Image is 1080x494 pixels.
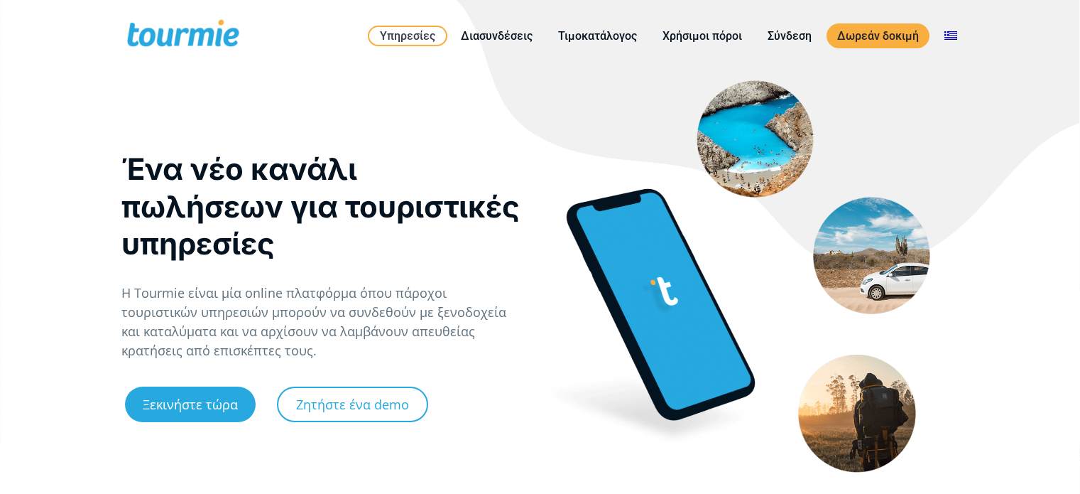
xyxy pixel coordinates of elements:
[450,27,543,45] a: Διασυνδέσεις
[827,23,929,48] a: Δωρεάν δοκιμή
[125,387,256,422] a: Ξεκινήστε τώρα
[547,27,648,45] a: Τιμοκατάλογος
[125,284,525,360] p: Η Tourmie είναι μία online πλατφόρμα όπου πάροχοι τουριστικών υπηρεσιών μπορούν να συνδεθούν με ξ...
[277,387,428,422] a: Ζητήστε ένα demo
[757,27,822,45] a: Σύνδεση
[368,26,447,46] a: Υπηρεσίες
[652,27,753,45] a: Χρήσιμοι πόροι
[125,151,525,263] div: Ένα νέο κανάλι πωλήσεων για τουριστικές υπηρεσίες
